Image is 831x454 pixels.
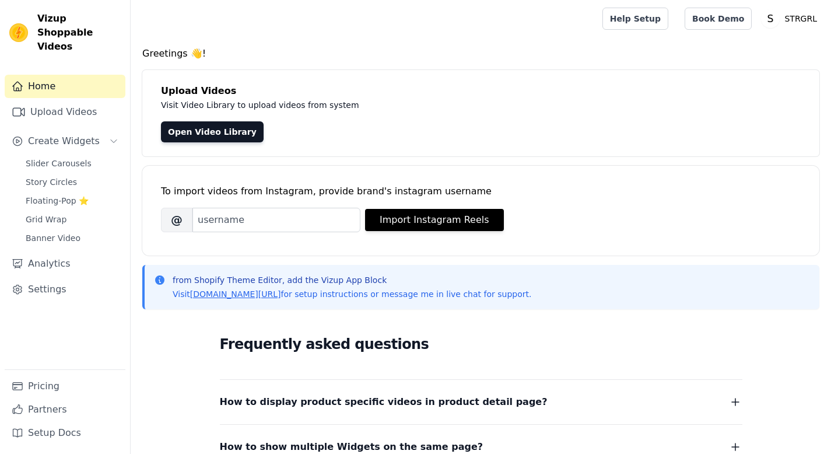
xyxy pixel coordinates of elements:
span: How to display product specific videos in product detail page? [220,394,548,410]
button: Import Instagram Reels [365,209,504,231]
a: Floating-Pop ⭐ [19,193,125,209]
span: Vizup Shoppable Videos [37,12,121,54]
a: Book Demo [685,8,752,30]
span: Story Circles [26,176,77,188]
a: Settings [5,278,125,301]
button: S STRGRL [761,8,822,29]
span: Banner Video [26,232,80,244]
p: STRGRL [780,8,822,29]
a: Grid Wrap [19,211,125,228]
a: Help Setup [602,8,668,30]
a: Slider Carousels [19,155,125,172]
span: Create Widgets [28,134,100,148]
div: To import videos from Instagram, provide brand's instagram username [161,184,801,198]
a: Pricing [5,375,125,398]
p: Visit Video Library to upload videos from system [161,98,683,112]
h2: Frequently asked questions [220,333,742,356]
span: Slider Carousels [26,158,92,169]
a: Open Video Library [161,121,264,142]
a: Banner Video [19,230,125,246]
a: Setup Docs [5,421,125,445]
a: Upload Videos [5,100,125,124]
h4: Greetings 👋! [142,47,819,61]
a: Analytics [5,252,125,275]
p: Visit for setup instructions or message me in live chat for support. [173,288,531,300]
button: Create Widgets [5,130,125,153]
a: [DOMAIN_NAME][URL] [190,289,281,299]
a: Partners [5,398,125,421]
img: Vizup [9,23,28,42]
input: username [192,208,360,232]
button: How to display product specific videos in product detail page? [220,394,742,410]
span: Floating-Pop ⭐ [26,195,89,207]
p: from Shopify Theme Editor, add the Vizup App Block [173,274,531,286]
a: Story Circles [19,174,125,190]
a: Home [5,75,125,98]
span: Grid Wrap [26,214,66,225]
span: @ [161,208,192,232]
h4: Upload Videos [161,84,801,98]
text: S [767,13,774,25]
